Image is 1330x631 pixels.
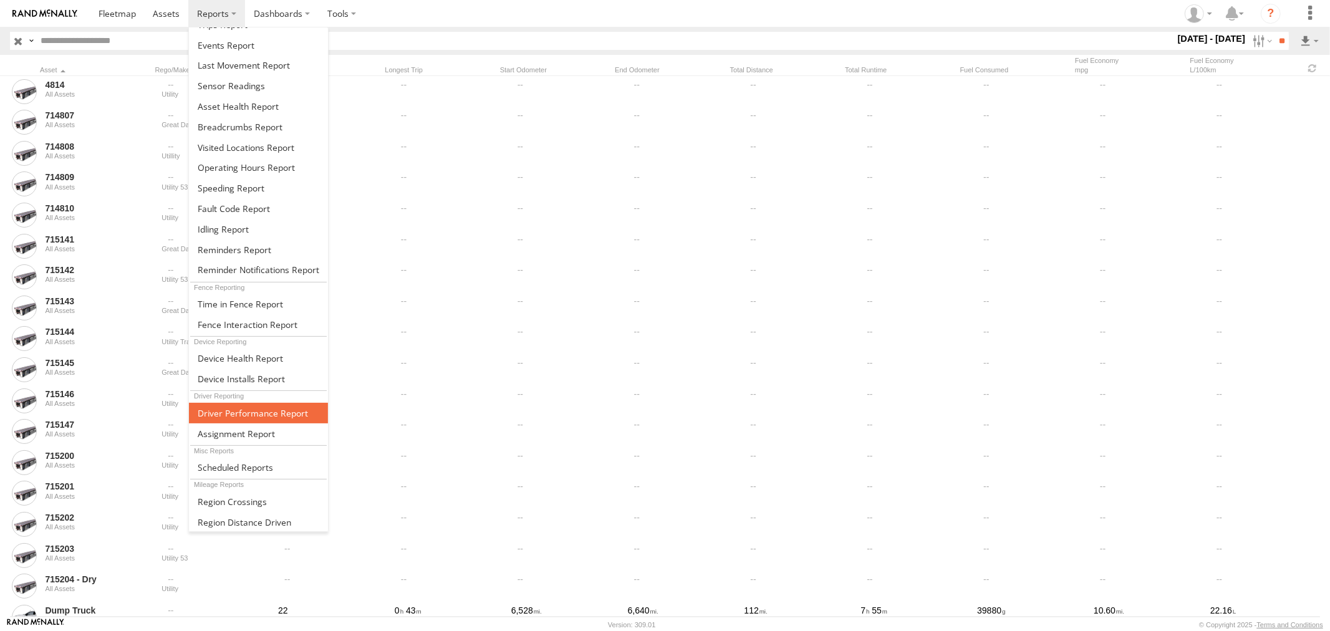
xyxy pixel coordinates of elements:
a: 715200 [45,450,153,461]
div: Great Dane [161,245,269,253]
a: 715201 [45,481,153,492]
div: Utility 53 [161,276,269,283]
a: View Asset Details [12,141,37,166]
div: Utility [161,400,269,407]
div: L/100km [1190,65,1300,74]
a: 715204 - Dry [45,574,153,585]
div: Total Runtime [845,65,955,74]
a: Scheduled Reports [189,457,328,478]
div: Utility 53 [161,183,269,191]
a: View Asset Details [12,79,37,104]
div: Utility Trailer 53 [161,338,269,345]
a: Time in Fences Report [189,294,328,314]
div: Great Dane [161,307,269,314]
a: Asset Health Report [189,96,328,117]
div: All Assets [45,90,153,98]
div: All Assets [45,585,153,592]
a: 715202 [45,512,153,523]
a: Region Crossings [189,491,328,512]
div: All Assets [45,121,153,128]
div: Version: 309.01 [608,621,655,629]
div: Utility [161,461,269,469]
a: Fault Code Report [189,198,328,219]
a: View Asset Details [12,388,37,413]
div: All Assets [45,493,153,500]
a: 715145 [45,357,153,368]
div: Total Distance [730,65,840,74]
div: All Assets [45,616,153,624]
span: 7 [860,605,869,615]
a: 715142 [45,264,153,276]
div: Jason Ham [1180,4,1217,23]
a: View Asset Details [12,203,37,228]
div: All Assets [45,307,153,314]
div: Longest Trip [385,65,494,74]
a: 715144 [45,326,153,337]
div: Rego/Make [155,65,264,74]
a: Breadcrumbs Report [189,117,328,137]
div: Great Dane [161,121,269,128]
a: Last Movement Report [189,55,328,75]
div: All Assets [45,430,153,438]
a: 715143 [45,296,153,307]
img: rand-logo.svg [12,9,77,18]
a: Driver Performance Report [189,403,328,423]
a: Reminders Report [189,239,328,260]
a: View Asset Details [12,171,37,196]
a: Fleet Speed Report [189,178,328,198]
a: 715147 [45,419,153,430]
a: View Asset Details [12,605,37,630]
div: Utility [161,493,269,500]
span: Refresh [1305,62,1320,74]
span: 43 [406,605,422,615]
a: Dump Truck [45,605,153,616]
div: All Assets [45,523,153,531]
div: Start Odometer [500,65,610,74]
div: All Assets [45,338,153,345]
a: Region Distance Driven [189,512,328,532]
div: All Assets [45,554,153,562]
a: View Asset Details [12,419,37,444]
div: All Assets [45,152,153,160]
span: 55 [872,605,888,615]
a: Device Health Report [189,348,328,368]
div: Click to Sort [40,65,150,74]
a: Visited Locations Report [189,137,328,158]
a: View Asset Details [12,234,37,259]
a: View Asset Details [12,357,37,382]
div: Fuel Economy [1075,56,1185,74]
a: Visit our Website [7,619,64,631]
div: Utility [161,523,269,531]
div: All Assets [45,245,153,253]
a: 714809 [45,171,153,183]
a: Assignment Report [189,423,328,444]
div: Ford [161,616,269,624]
div: All Assets [45,183,153,191]
a: Terms and Conditions [1257,621,1323,629]
a: Service Reminder Notifications Report [189,260,328,281]
div: All Assets [45,461,153,469]
a: View Asset Details [12,481,37,506]
a: Fence Interaction Report [189,314,328,335]
div: End Odometer [615,65,725,74]
a: View Asset Details [12,264,37,289]
a: Full Events Report [189,35,328,55]
div: Utility [161,90,269,98]
a: 715203 [45,543,153,554]
div: All Assets [45,400,153,407]
a: View Asset Details [12,296,37,320]
div: Utility [161,214,269,221]
div: Fuel Consumed [960,65,1070,74]
div: Fuel Economy [1190,56,1300,74]
label: Search Filter Options [1248,32,1275,50]
a: 4814 [45,79,153,90]
div: © Copyright 2025 - [1199,621,1323,629]
a: View Asset Details [12,326,37,351]
a: View Asset Details [12,450,37,475]
a: Device Installs Report [189,368,328,389]
a: View Asset Details [12,543,37,568]
div: Utility [161,430,269,438]
a: Sensor Readings [189,75,328,96]
a: 714807 [45,110,153,121]
div: All Assets [45,276,153,283]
